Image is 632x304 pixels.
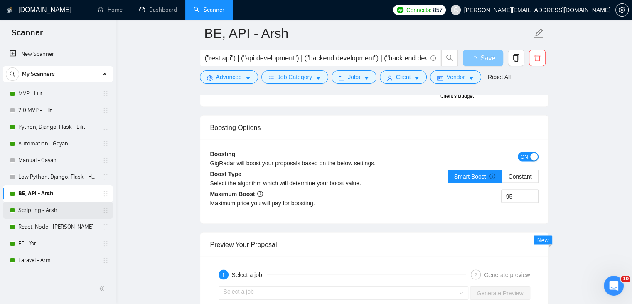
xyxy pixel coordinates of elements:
span: holder [102,157,109,164]
a: Automation - Gayan [18,135,97,152]
input: Scanner name... [204,23,532,44]
span: holder [102,174,109,180]
a: React, Node - [PERSON_NAME] [18,219,97,235]
span: setting [207,75,213,81]
span: holder [102,207,109,214]
a: BE, API - Arsh [18,185,97,202]
span: user [453,7,459,13]
span: ON [521,152,528,161]
button: Save [463,50,503,66]
button: search [441,50,458,66]
a: Python, Django, Flask - Lilit [18,119,97,135]
span: copy [508,54,524,62]
span: Constant [508,173,531,179]
b: Boosting [210,150,236,157]
span: holder [102,240,109,247]
li: My Scanners [3,66,113,269]
span: Connects: [406,5,431,15]
span: 10 [621,276,630,282]
div: Client's Budget [440,92,474,100]
div: Generate preview [484,269,530,279]
span: info-circle [489,173,495,179]
button: userClientcaret-down [380,70,427,84]
span: Save [480,53,495,63]
span: Job Category [278,72,312,82]
input: Search Freelance Jobs... [205,53,427,63]
a: New Scanner [10,46,106,62]
a: searchScanner [194,6,224,13]
a: 2.0 MVP - Lilit [18,102,97,119]
span: Smart Boost [454,173,496,179]
div: GigRadar will boost your proposals based on the below settings. [210,158,457,167]
span: info-circle [257,191,263,197]
img: upwork-logo.png [397,7,403,13]
span: holder [102,140,109,147]
img: logo [7,4,13,17]
button: setting [615,3,629,17]
button: folderJobscaret-down [332,70,376,84]
a: homeHome [98,6,123,13]
span: double-left [99,284,107,293]
button: search [6,67,19,81]
span: Scanner [5,27,49,44]
button: delete [529,50,546,66]
a: FE - Yer [18,235,97,252]
a: Low Python, Django, Flask - Hayk [18,169,97,185]
span: folder [339,75,344,81]
span: caret-down [364,75,369,81]
div: Boosting Options [210,115,539,139]
span: Client [396,72,411,82]
span: Jobs [348,72,360,82]
span: holder [102,107,109,114]
a: setting [615,7,629,13]
button: copy [508,50,524,66]
button: barsJob Categorycaret-down [261,70,328,84]
span: holder [102,124,109,130]
div: Maximum price you will pay for boosting. [210,198,374,207]
button: settingAdvancedcaret-down [200,70,258,84]
div: Preview Your Proposal [210,232,539,256]
span: search [6,71,19,77]
a: Scripting - Arsh [18,202,97,219]
a: dashboardDashboard [139,6,177,13]
div: Select the algorithm which will determine your boost value. [210,178,374,187]
span: holder [102,190,109,197]
span: loading [470,56,480,62]
span: search [442,54,457,62]
a: Manual - Gayan [18,152,97,169]
button: Generate Preview [470,286,530,299]
span: holder [102,224,109,230]
div: Select a job [232,269,267,279]
a: Reset All [488,72,511,82]
span: user [387,75,393,81]
span: holder [102,257,109,264]
span: info-circle [430,55,436,61]
button: idcardVendorcaret-down [430,70,481,84]
span: holder [102,90,109,97]
span: idcard [437,75,443,81]
span: 1 [222,272,225,278]
span: New [537,237,548,243]
span: caret-down [414,75,420,81]
b: Boost Type [210,170,241,177]
span: My Scanners [22,66,55,82]
b: Maximum Boost [210,190,263,197]
span: Vendor [446,72,465,82]
a: MVP - Lilit [18,85,97,102]
span: edit [534,28,544,39]
span: 857 [433,5,442,15]
span: bars [268,75,274,81]
li: New Scanner [3,46,113,62]
span: Advanced [216,72,242,82]
span: caret-down [468,75,474,81]
span: caret-down [315,75,321,81]
span: delete [529,54,545,62]
a: Laravel - Arm [18,252,97,269]
span: caret-down [245,75,251,81]
span: 2 [475,272,477,278]
iframe: Intercom live chat [604,276,624,296]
